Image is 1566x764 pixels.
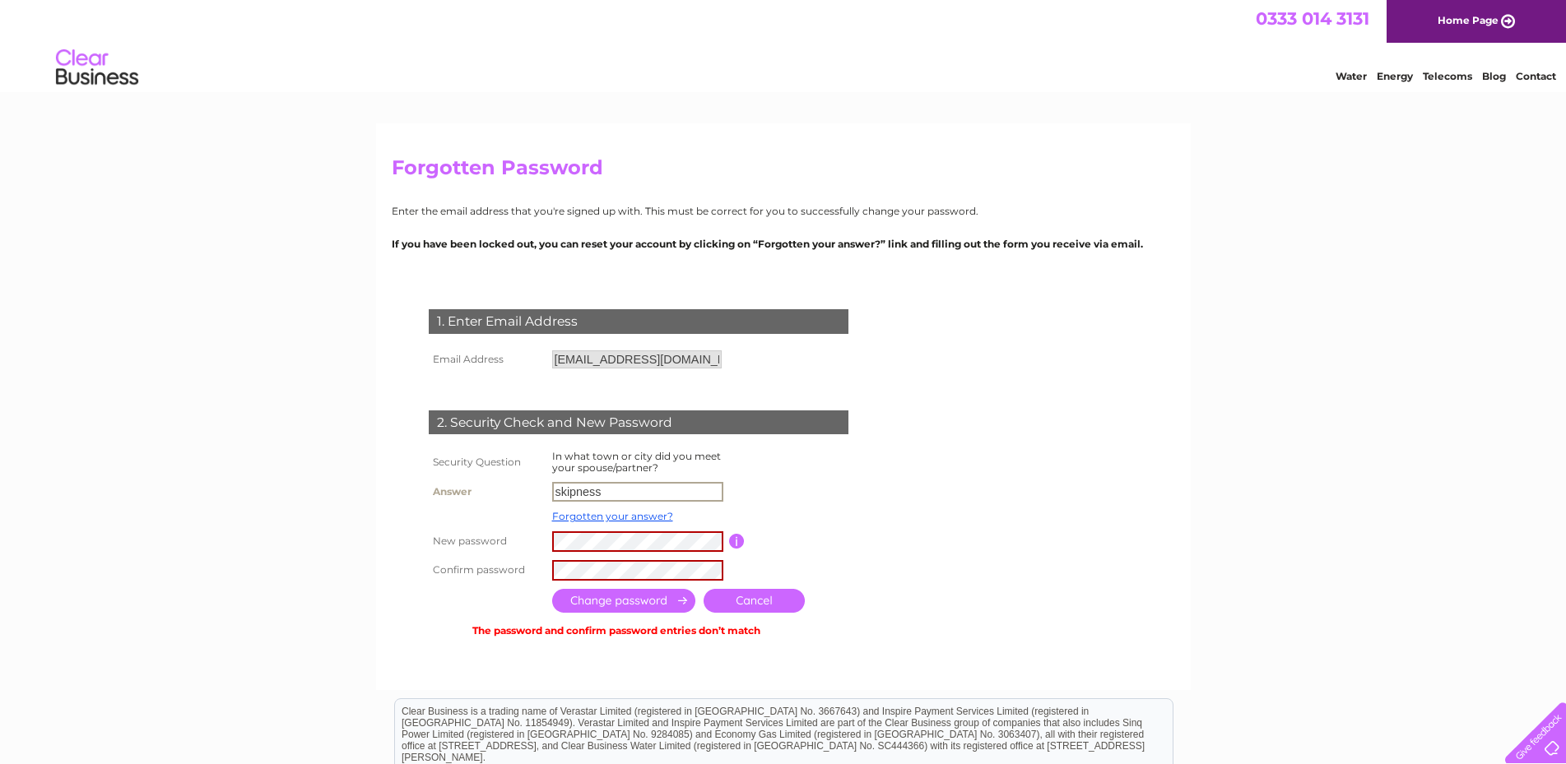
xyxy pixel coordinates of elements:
td: The password and confirm password entries don’t match [425,617,809,641]
input: Submit [552,589,695,613]
p: If you have been locked out, you can reset your account by clicking on “Forgotten your answer?” l... [392,236,1175,252]
label: In what town or city did you meet your spouse/partner? [552,450,721,474]
img: logo.png [55,43,139,93]
a: Telecoms [1423,70,1472,82]
div: 1. Enter Email Address [429,309,848,334]
th: Email Address [425,346,548,373]
a: Water [1336,70,1367,82]
a: 0333 014 3131 [1256,8,1369,29]
a: Cancel [704,589,805,613]
a: Forgotten your answer? [552,510,673,522]
a: Contact [1516,70,1556,82]
div: 2. Security Check and New Password [429,410,848,435]
input: Information [729,534,745,549]
a: Blog [1482,70,1506,82]
p: Enter the email address that you're signed up with. This must be correct for you to successfully ... [392,203,1175,219]
th: Confirm password [425,556,548,585]
th: Security Question [425,447,548,478]
th: Answer [425,478,548,506]
a: Energy [1377,70,1413,82]
th: New password [425,527,548,556]
div: Clear Business is a trading name of Verastar Limited (registered in [GEOGRAPHIC_DATA] No. 3667643... [395,9,1173,80]
h2: Forgotten Password [392,156,1175,188]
